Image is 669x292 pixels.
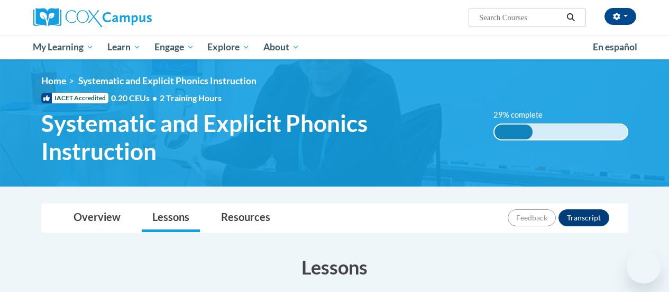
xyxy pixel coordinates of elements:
[142,204,200,232] a: Lessons
[558,209,609,226] button: Transcript
[33,8,152,27] img: Cox Campus
[627,250,661,284] iframe: Button to launch messaging window
[41,75,66,86] a: Home
[154,41,194,54] span: Engage
[494,125,533,139] div: 29% complete
[33,41,94,54] span: My Learning
[200,35,256,59] a: Explore
[152,93,157,103] span: •
[604,8,636,25] button: Account Settings
[78,75,256,86] span: Systematic and Explicit Phonics Instruction
[563,11,579,24] button: Search
[263,41,299,54] span: About
[160,93,222,103] span: 2 Training Hours
[25,35,644,59] div: Main menu
[508,209,556,226] button: Feedback
[100,35,148,59] a: Learn
[493,109,554,121] label: 29% complete
[210,204,281,232] a: Resources
[41,109,478,165] span: Systematic and Explicit Phonics Instruction
[207,41,250,54] span: Explore
[41,93,108,103] span: IACET Accredited
[41,254,628,280] h3: Lessons
[63,204,131,232] a: Overview
[148,35,201,59] a: Engage
[256,35,306,59] a: About
[586,36,644,58] a: En español
[111,92,160,104] span: 0.20 CEUs
[26,35,101,59] a: My Learning
[478,11,563,24] input: Search Courses
[593,41,637,52] span: En español
[33,8,224,27] a: Cox Campus
[107,41,141,54] span: Learn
